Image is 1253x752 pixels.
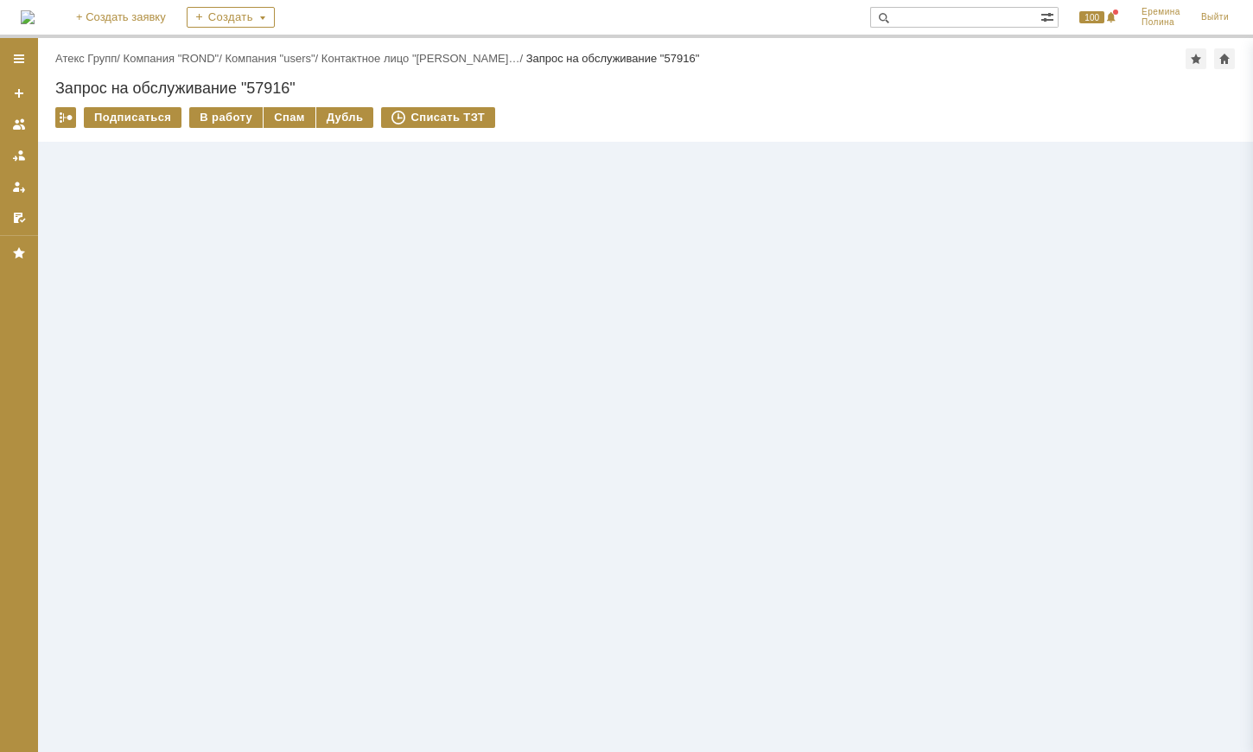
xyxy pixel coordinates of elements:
a: Мои заявки [5,173,33,201]
div: Сделать домашней страницей [1214,48,1235,69]
img: logo [21,10,35,24]
a: Заявки в моей ответственности [5,142,33,169]
div: Запрос на обслуживание "57916" [526,52,700,65]
div: Добавить в избранное [1186,48,1206,69]
div: Работа с массовостью [55,107,76,128]
div: / [225,52,321,65]
a: Атекс Групп [55,52,117,65]
a: Компания "ROND" [124,52,219,65]
div: Создать [187,7,275,28]
div: / [55,52,124,65]
span: Полина [1142,17,1180,28]
a: Перейти на домашнюю страницу [21,10,35,24]
div: / [321,52,526,65]
a: Компания "users" [225,52,315,65]
a: Создать заявку [5,80,33,107]
a: Заявки на командах [5,111,33,138]
div: / [124,52,226,65]
a: Мои согласования [5,204,33,232]
div: Запрос на обслуживание "57916" [55,80,1236,97]
span: 100 [1079,11,1104,23]
a: Контактное лицо "[PERSON_NAME]… [321,52,520,65]
span: Расширенный поиск [1040,8,1058,24]
span: Еремина [1142,7,1180,17]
